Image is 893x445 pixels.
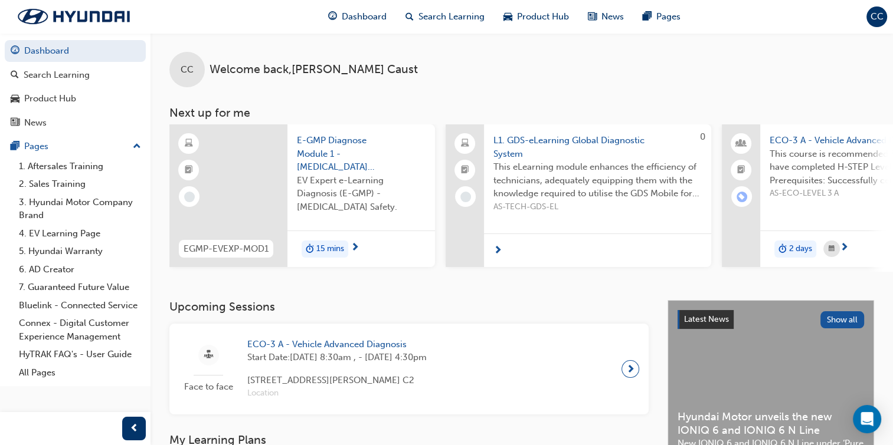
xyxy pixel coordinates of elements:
[210,63,418,77] span: Welcome back , [PERSON_NAME] Caust
[5,38,146,136] button: DashboardSearch LearningProduct HubNews
[14,261,146,279] a: 6. AD Creator
[626,361,635,377] span: next-icon
[14,278,146,296] a: 7. Guaranteed Future Value
[184,192,195,202] span: learningRecordVerb_NONE-icon
[247,387,427,400] span: Location
[151,106,893,120] h3: Next up for me
[853,405,881,433] div: Open Intercom Messenger
[578,5,633,29] a: news-iconNews
[5,136,146,157] button: Pages
[133,139,141,154] span: up-icon
[684,314,729,324] span: Latest News
[778,242,787,257] span: duration-icon
[6,4,142,29] img: Trak
[297,174,426,214] span: EV Expert e-Learning Diagnosis (E-GMP) - [MEDICAL_DATA] Safety.
[737,163,745,178] span: booktick-icon
[179,333,639,405] a: Face to faceECO-3 A - Vehicle Advanced DiagnosisStart Date:[DATE] 8:30am , - [DATE] 4:30pm[STREET...
[184,242,269,256] span: EGMP-EVEXP-MOD1
[643,9,652,24] span: pages-icon
[319,5,396,29] a: guage-iconDashboard
[656,10,681,24] span: Pages
[247,374,427,387] span: [STREET_ADDRESS][PERSON_NAME] C2
[297,134,426,174] span: E-GMP Diagnose Module 1 - [MEDICAL_DATA] Safety
[11,46,19,57] span: guage-icon
[405,9,414,24] span: search-icon
[396,5,494,29] a: search-iconSearch Learning
[460,192,471,202] span: learningRecordVerb_NONE-icon
[700,131,705,142] span: 0
[871,10,884,24] span: CC
[247,351,427,364] span: Start Date: [DATE] 8:30am , - [DATE] 4:30pm
[446,124,711,267] a: 0L1. GDS-eLearning Global Diagnostic SystemThis eLearning module enhances the efficiency of techn...
[204,348,213,362] span: sessionType_FACE_TO_FACE-icon
[14,157,146,176] a: 1. Aftersales Training
[316,242,344,256] span: 15 mins
[24,68,90,82] div: Search Learning
[130,421,139,436] span: prev-icon
[418,10,485,24] span: Search Learning
[14,364,146,382] a: All Pages
[737,192,747,202] span: learningRecordVerb_ENROLL-icon
[678,310,864,329] a: Latest NewsShow all
[493,160,702,200] span: This eLearning module enhances the efficiency of technicians, adequately equipping them with the ...
[11,94,19,104] span: car-icon
[169,124,435,267] a: EGMP-EVEXP-MOD1E-GMP Diagnose Module 1 - [MEDICAL_DATA] SafetyEV Expert e-Learning Diagnosis (E-G...
[5,88,146,110] a: Product Hub
[493,200,702,214] span: AS-TECH-GDS-EL
[342,10,387,24] span: Dashboard
[185,163,193,178] span: booktick-icon
[461,136,469,151] span: laptop-icon
[678,410,864,437] span: Hyundai Motor unveils the new IONIQ 6 and IONIQ 6 N Line
[737,136,745,151] span: people-icon
[306,242,314,257] span: duration-icon
[11,118,19,128] span: news-icon
[14,296,146,315] a: Bluelink - Connected Service
[829,242,835,256] span: calendar-icon
[840,243,849,253] span: next-icon
[14,193,146,225] a: 3. Hyundai Motor Company Brand
[24,140,48,153] div: Pages
[866,6,887,27] button: CC
[517,10,569,24] span: Product Hub
[5,40,146,62] a: Dashboard
[5,112,146,134] a: News
[14,225,146,243] a: 4. EV Learning Page
[185,136,193,151] span: learningResourceType_ELEARNING-icon
[24,92,76,106] div: Product Hub
[493,246,502,256] span: next-icon
[503,9,512,24] span: car-icon
[169,300,649,314] h3: Upcoming Sessions
[328,9,337,24] span: guage-icon
[179,380,238,394] span: Face to face
[633,5,690,29] a: pages-iconPages
[461,163,469,178] span: booktick-icon
[247,338,427,351] span: ECO-3 A - Vehicle Advanced Diagnosis
[588,9,597,24] span: news-icon
[14,314,146,345] a: Connex - Digital Customer Experience Management
[11,70,19,81] span: search-icon
[24,116,47,130] div: News
[14,345,146,364] a: HyTRAK FAQ's - User Guide
[14,242,146,261] a: 5. Hyundai Warranty
[14,175,146,193] a: 2. Sales Training
[493,134,702,160] span: L1. GDS-eLearning Global Diagnostic System
[494,5,578,29] a: car-iconProduct Hub
[601,10,624,24] span: News
[351,243,359,253] span: next-icon
[789,242,812,256] span: 2 days
[11,141,19,152] span: pages-icon
[5,64,146,86] a: Search Learning
[181,63,194,77] span: CC
[820,311,865,328] button: Show all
